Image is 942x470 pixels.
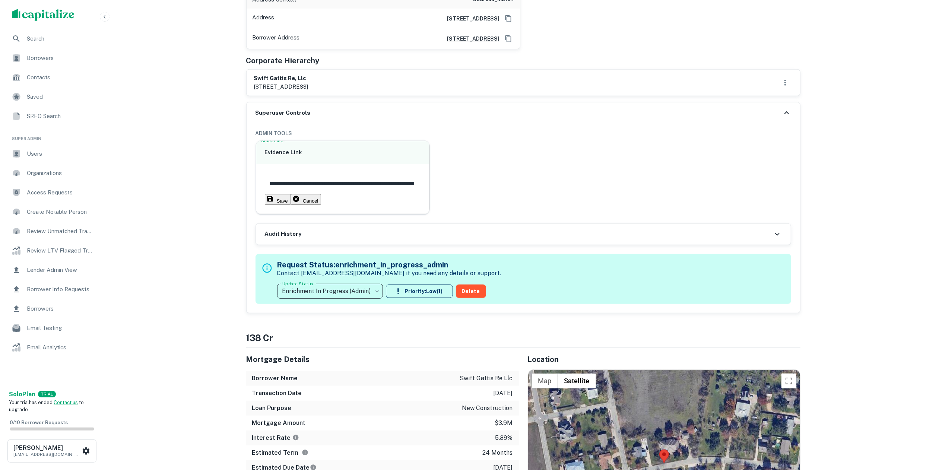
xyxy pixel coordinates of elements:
[246,331,800,344] h4: 138 cr
[302,449,308,456] svg: Term is based on a standard schedule for this type of loan.
[6,222,98,240] a: Review Unmatched Transactions
[252,434,299,442] h6: Interest Rate
[277,259,501,270] h5: Request Status: enrichment_in_progress_admin
[254,74,308,83] h6: swift gattis re, llc
[6,319,98,337] a: Email Testing
[905,410,942,446] iframe: Chat Widget
[9,390,35,399] a: SoloPlan
[277,269,501,278] p: Contact [EMAIL_ADDRESS][DOMAIN_NAME] if you need any details or support.
[282,280,313,287] label: Update Status
[6,203,98,221] a: Create Notable Person
[27,304,93,313] span: Borrowers
[13,445,80,451] h6: [PERSON_NAME]
[10,420,68,425] span: 0 / 10 Borrower Requests
[6,300,98,318] a: Borrowers
[252,448,308,457] h6: Estimated Term
[9,391,35,398] strong: Solo Plan
[27,92,93,101] span: Saved
[27,149,93,158] span: Users
[6,30,98,48] div: Search
[27,112,93,121] span: SREO Search
[528,354,800,365] h5: Location
[6,127,98,145] li: Super Admin
[495,434,513,442] p: 5.89%
[6,261,98,279] a: Lender Admin View
[261,137,283,144] label: Slack Link
[277,281,383,302] div: Enrichment In Progress (Admin)
[6,242,98,260] a: Review LTV Flagged Transactions
[6,164,98,182] a: Organizations
[256,129,791,137] h6: ADMIN TOOLS
[252,374,298,383] h6: Borrower Name
[6,339,98,356] a: Email Analytics
[27,246,93,255] span: Review LTV Flagged Transactions
[441,15,500,23] a: [STREET_ADDRESS]
[386,285,453,298] button: Priority:Low(1)
[292,434,299,441] svg: The interest rates displayed on the website are for informational purposes only and may be report...
[27,73,93,82] span: Contacts
[462,404,513,413] p: new construction
[12,9,74,21] img: capitalize-logo.png
[265,194,291,205] button: Save
[253,33,300,44] p: Borrower Address
[265,148,421,157] h6: Evidence Link
[6,69,98,86] a: Contacts
[252,404,292,413] h6: Loan Purpose
[495,419,513,428] p: $3.9m
[252,419,306,428] h6: Mortgage Amount
[27,285,93,294] span: Borrower Info Requests
[456,285,486,298] button: Delete
[6,88,98,106] a: Saved
[27,188,93,197] span: Access Requests
[503,33,514,44] button: Copy Address
[9,400,84,413] span: Your trial has ended. to upgrade.
[494,389,513,398] p: [DATE]
[781,374,796,388] button: Toggle fullscreen view
[253,13,275,24] p: Address
[558,374,596,388] button: Show satellite imagery
[27,169,93,178] span: Organizations
[6,280,98,298] a: Borrower Info Requests
[291,194,321,205] button: Cancel
[27,227,93,236] span: Review Unmatched Transactions
[13,451,80,458] p: [EMAIL_ADDRESS][DOMAIN_NAME]
[532,374,558,388] button: Show street map
[246,354,519,365] h5: Mortgage Details
[256,109,311,117] h6: Superuser Controls
[27,266,93,274] span: Lender Admin View
[7,439,96,463] button: [PERSON_NAME][EMAIL_ADDRESS][DOMAIN_NAME]
[6,107,98,125] a: SREO Search
[6,145,98,163] a: Users
[460,374,513,383] p: swift gattis re llc
[246,55,320,66] h5: Corporate Hierarchy
[27,207,93,216] span: Create Notable Person
[27,34,93,43] span: Search
[265,230,302,238] h6: Audit History
[27,54,93,63] span: Borrowers
[38,391,56,397] div: TRIAL
[483,448,513,457] p: 24 months
[27,343,93,352] span: Email Analytics
[441,35,500,43] a: [STREET_ADDRESS]
[27,324,93,333] span: Email Testing
[6,49,98,67] a: Borrowers
[254,82,308,91] p: [STREET_ADDRESS]
[252,389,302,398] h6: Transaction Date
[6,184,98,201] a: Access Requests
